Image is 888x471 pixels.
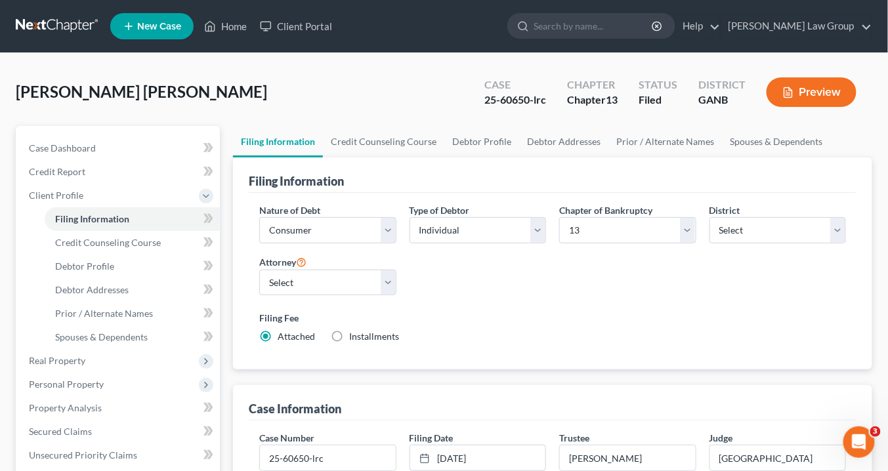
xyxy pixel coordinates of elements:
[29,190,83,201] span: Client Profile
[18,136,220,160] a: Case Dashboard
[45,325,220,349] a: Spouses & Dependents
[559,431,589,445] label: Trustee
[710,445,845,470] input: --
[29,355,85,366] span: Real Property
[608,126,722,157] a: Prior / Alternate Names
[18,396,220,420] a: Property Analysis
[29,379,104,390] span: Personal Property
[606,93,618,106] span: 13
[45,255,220,278] a: Debtor Profile
[55,237,161,248] span: Credit Counseling Course
[18,443,220,467] a: Unsecured Priority Claims
[698,92,746,108] div: GANB
[843,426,875,458] iframe: Intercom live chat
[676,14,720,38] a: Help
[698,77,746,92] div: District
[249,173,344,189] div: Filing Information
[198,14,253,38] a: Home
[18,420,220,443] a: Secured Claims
[721,14,872,38] a: [PERSON_NAME] Law Group
[249,401,341,417] div: Case Information
[259,254,307,270] label: Attorney
[29,142,96,154] span: Case Dashboard
[18,160,220,184] a: Credit Report
[709,431,733,445] label: Judge
[55,308,153,319] span: Prior / Alternate Names
[519,126,608,157] a: Debtor Addresses
[349,331,399,342] span: Installments
[45,278,220,302] a: Debtor Addresses
[722,126,830,157] a: Spouses & Dependents
[55,260,114,272] span: Debtor Profile
[410,203,470,217] label: Type of Debtor
[639,92,677,108] div: Filed
[410,445,545,470] a: [DATE]
[709,203,740,217] label: District
[639,77,677,92] div: Status
[259,203,320,217] label: Nature of Debt
[870,426,881,437] span: 3
[29,166,85,177] span: Credit Report
[484,92,546,108] div: 25-60650-lrc
[410,431,454,445] label: Filing Date
[259,431,314,445] label: Case Number
[233,126,323,157] a: Filing Information
[260,445,395,470] input: Enter case number...
[29,426,92,437] span: Secured Claims
[484,77,546,92] div: Case
[560,445,695,470] input: --
[259,311,846,325] label: Filing Fee
[45,302,220,325] a: Prior / Alternate Names
[29,402,102,413] span: Property Analysis
[55,284,129,295] span: Debtor Addresses
[55,331,148,342] span: Spouses & Dependents
[55,213,129,224] span: Filing Information
[16,82,267,101] span: [PERSON_NAME] [PERSON_NAME]
[29,449,137,461] span: Unsecured Priority Claims
[278,331,315,342] span: Attached
[767,77,856,107] button: Preview
[253,14,339,38] a: Client Portal
[534,14,654,38] input: Search by name...
[45,207,220,231] a: Filing Information
[45,231,220,255] a: Credit Counseling Course
[444,126,519,157] a: Debtor Profile
[137,22,181,31] span: New Case
[567,77,618,92] div: Chapter
[323,126,444,157] a: Credit Counseling Course
[559,203,652,217] label: Chapter of Bankruptcy
[567,92,618,108] div: Chapter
